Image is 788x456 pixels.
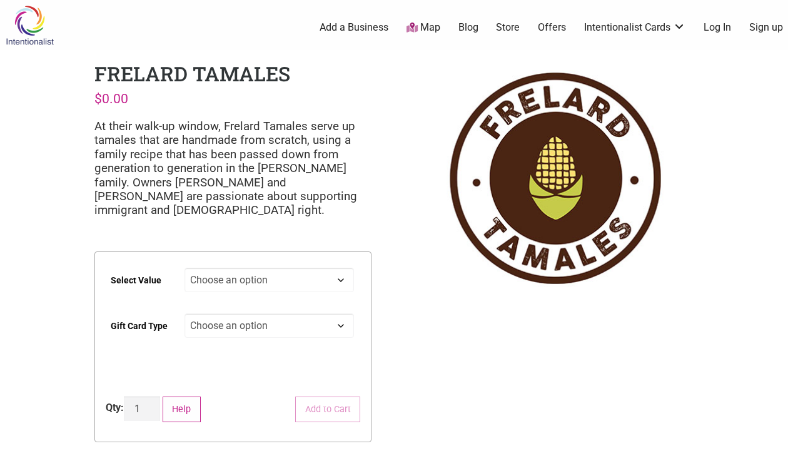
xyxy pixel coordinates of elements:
label: Gift Card Type [111,312,168,340]
a: Offers [538,21,566,34]
a: Map [407,21,440,35]
input: Product quantity [124,397,160,421]
a: Log In [704,21,731,34]
img: Frelard Tamales logo [417,60,694,296]
a: Sign up [749,21,783,34]
a: Store [496,21,520,34]
bdi: 0.00 [94,91,128,106]
h1: Frelard Tamales [94,60,290,87]
label: Select Value [111,266,161,295]
a: Blog [458,21,478,34]
span: $ [94,91,102,106]
button: Help [163,397,201,422]
div: Qty: [106,400,124,415]
a: Intentionalist Cards [584,21,685,34]
p: At their walk-up window, Frelard Tamales serve up tamales that are handmade from scratch, using a... [94,119,371,218]
a: Add a Business [320,21,388,34]
button: Add to Cart [295,397,360,422]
